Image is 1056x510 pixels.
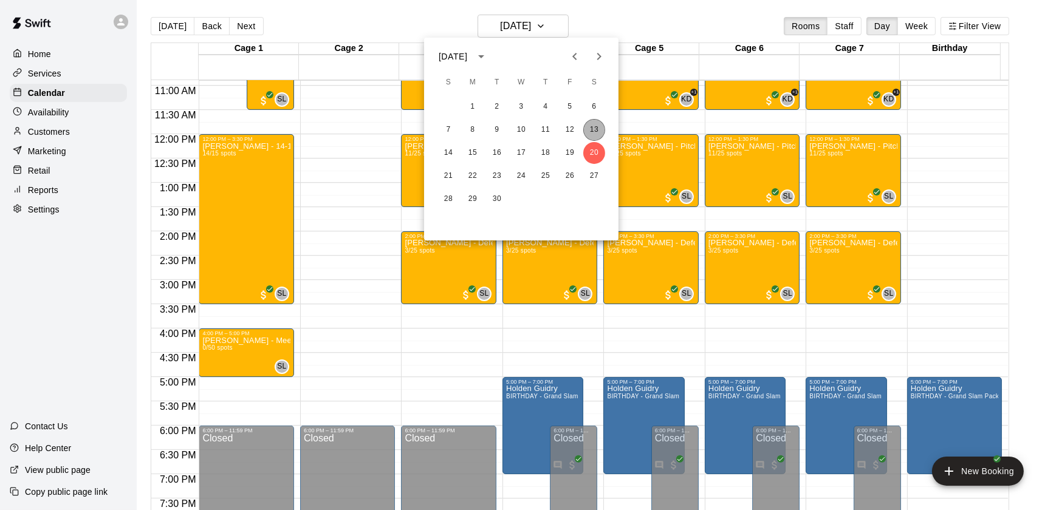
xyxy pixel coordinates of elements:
[510,142,532,164] button: 17
[437,119,459,141] button: 7
[510,70,532,95] span: Wednesday
[535,142,557,164] button: 18
[462,165,484,187] button: 22
[535,119,557,141] button: 11
[486,165,508,187] button: 23
[437,142,459,164] button: 14
[486,142,508,164] button: 16
[462,142,484,164] button: 15
[583,119,605,141] button: 13
[462,188,484,210] button: 29
[462,119,484,141] button: 8
[535,96,557,118] button: 4
[559,165,581,187] button: 26
[486,96,508,118] button: 2
[583,96,605,118] button: 6
[510,165,532,187] button: 24
[486,188,508,210] button: 30
[583,165,605,187] button: 27
[486,119,508,141] button: 9
[535,70,557,95] span: Thursday
[535,165,557,187] button: 25
[559,142,581,164] button: 19
[559,96,581,118] button: 5
[437,188,459,210] button: 28
[510,96,532,118] button: 3
[583,142,605,164] button: 20
[439,50,467,63] div: [DATE]
[462,70,484,95] span: Monday
[437,165,459,187] button: 21
[471,46,492,67] button: calendar view is open, switch to year view
[587,44,611,69] button: Next month
[510,119,532,141] button: 10
[563,44,587,69] button: Previous month
[486,70,508,95] span: Tuesday
[559,119,581,141] button: 12
[559,70,581,95] span: Friday
[437,70,459,95] span: Sunday
[583,70,605,95] span: Saturday
[462,96,484,118] button: 1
